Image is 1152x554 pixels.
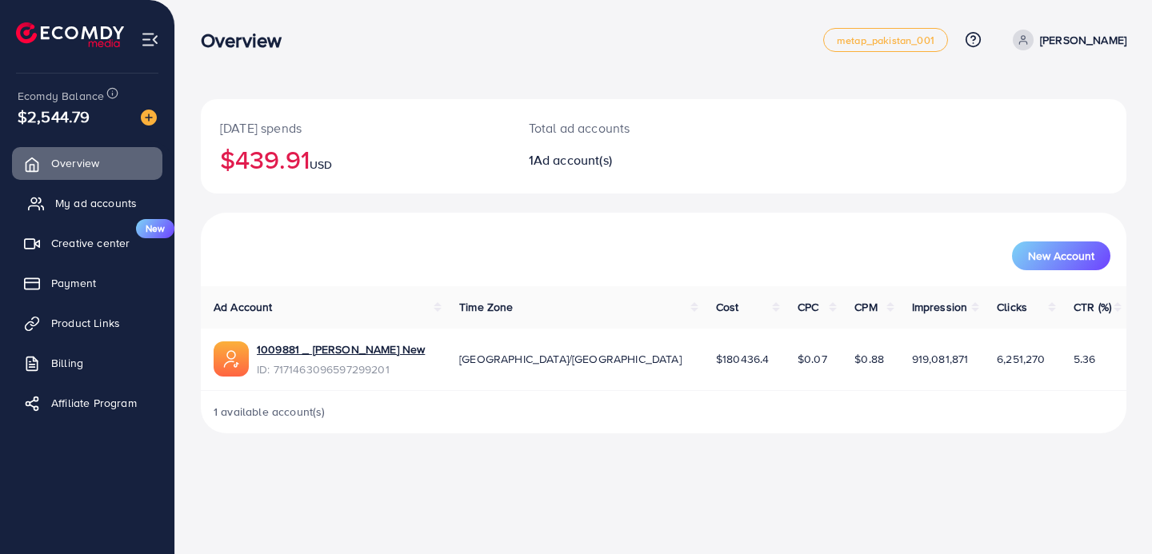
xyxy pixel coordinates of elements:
a: Creative centerNew [12,227,162,259]
span: $180436.4 [716,351,769,367]
a: Payment [12,267,162,299]
span: 5.36 [1074,351,1096,367]
span: Overview [51,155,99,171]
iframe: Chat [1084,482,1140,542]
span: Time Zone [459,299,513,315]
span: Creative center [51,235,130,251]
span: Ad account(s) [534,151,612,169]
span: 6,251,270 [997,351,1045,367]
h2: $439.91 [220,144,490,174]
p: [DATE] spends [220,118,490,138]
a: Billing [12,347,162,379]
span: Ad Account [214,299,273,315]
span: New Account [1028,250,1094,261]
span: 919,081,871 [912,351,969,367]
p: Total ad accounts [529,118,722,138]
span: metap_pakistan_001 [837,35,934,46]
span: CPM [854,299,877,315]
span: Payment [51,275,96,291]
a: Product Links [12,307,162,339]
a: 1009881 _ [PERSON_NAME] New [257,341,425,357]
span: Impression [912,299,968,315]
a: My ad accounts [12,187,162,219]
span: $2,544.79 [18,105,90,128]
span: Ecomdy Balance [18,88,104,104]
span: $0.07 [798,351,827,367]
h3: Overview [201,29,294,52]
span: My ad accounts [55,195,137,211]
span: $0.88 [854,351,884,367]
span: USD [310,157,332,173]
span: 1 available account(s) [214,404,326,420]
span: Clicks [997,299,1027,315]
button: New Account [1012,241,1110,270]
img: image [141,110,157,126]
img: ic-ads-acc.e4c84228.svg [214,341,249,377]
span: CTR (%) [1074,299,1111,315]
span: [GEOGRAPHIC_DATA]/[GEOGRAPHIC_DATA] [459,351,682,367]
span: ID: 7171463096597299201 [257,361,425,377]
span: Affiliate Program [51,395,137,411]
img: logo [16,22,124,47]
span: New [136,219,174,238]
img: menu [141,30,159,49]
span: Billing [51,355,83,371]
a: Overview [12,147,162,179]
span: Product Links [51,315,120,331]
h2: 1 [529,153,722,168]
a: [PERSON_NAME] [1006,30,1126,50]
span: CPC [798,299,818,315]
a: Affiliate Program [12,387,162,419]
a: metap_pakistan_001 [823,28,948,52]
span: Cost [716,299,739,315]
p: [PERSON_NAME] [1040,30,1126,50]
